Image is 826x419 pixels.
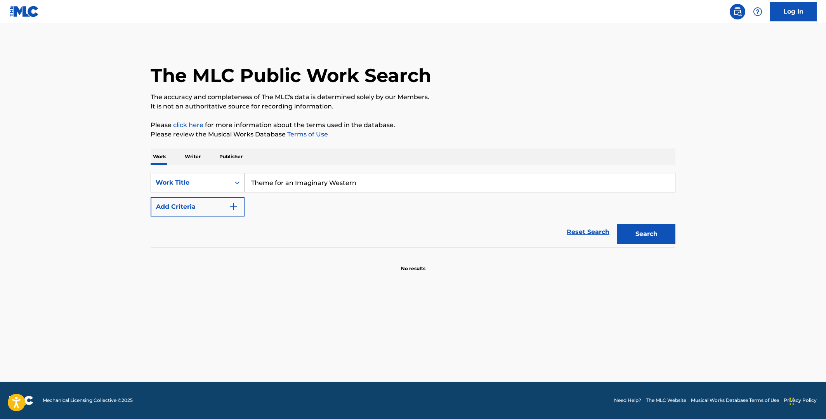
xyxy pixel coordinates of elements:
div: Help [750,4,765,19]
p: Please review the Musical Works Database [151,130,675,139]
p: No results [401,256,425,272]
button: Add Criteria [151,197,245,216]
div: Drag [790,389,794,413]
a: Public Search [730,4,745,19]
p: It is not an authoritative source for recording information. [151,102,675,111]
button: Search [617,224,675,244]
img: search [733,7,742,16]
p: Publisher [217,148,245,165]
a: Privacy Policy [784,397,817,404]
a: click here [173,121,203,129]
a: The MLC Website [646,397,686,404]
a: Musical Works Database Terms of Use [691,397,779,404]
a: Need Help? [614,397,641,404]
p: Please for more information about the terms used in the database. [151,120,675,130]
form: Search Form [151,173,675,248]
iframe: Chat Widget [787,382,826,419]
img: 9d2ae6d4665cec9f34b9.svg [229,202,238,211]
span: Mechanical Licensing Collective © 2025 [43,397,133,404]
p: Work [151,148,168,165]
p: Writer [182,148,203,165]
img: MLC Logo [9,6,39,17]
div: Work Title [156,178,226,187]
img: help [753,7,762,16]
a: Terms of Use [286,131,328,138]
a: Reset Search [563,223,613,241]
img: logo [9,396,33,405]
h1: The MLC Public Work Search [151,64,431,87]
p: The accuracy and completeness of The MLC's data is determined solely by our Members. [151,93,675,102]
a: Log In [770,2,817,21]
